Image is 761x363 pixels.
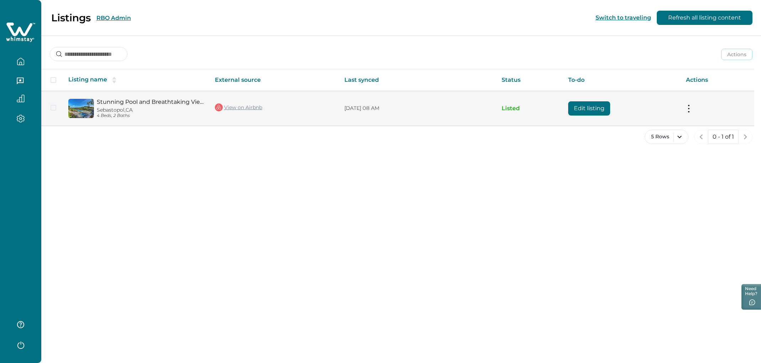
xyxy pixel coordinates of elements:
[596,14,651,21] button: Switch to traveling
[562,69,680,91] th: To-do
[63,69,209,91] th: Listing name
[713,133,734,140] p: 0 - 1 of 1
[502,105,557,112] p: Listed
[209,69,339,91] th: External source
[97,107,204,113] p: Sebastopol, CA
[568,101,610,116] button: Edit listing
[496,69,563,91] th: Status
[51,12,91,24] p: Listings
[339,69,496,91] th: Last synced
[680,69,754,91] th: Actions
[97,98,204,105] a: Stunning Pool and Breathtaking Views - Luxurious Sonoma Retreat
[645,130,688,144] button: 5 Rows
[344,105,490,112] p: [DATE] 08 AM
[694,130,708,144] button: previous page
[97,113,204,118] p: 4 Beds, 2 Baths
[657,11,752,25] button: Refresh all listing content
[215,103,262,112] a: View on Airbnb
[738,130,752,144] button: next page
[68,99,94,118] img: propertyImage_Stunning Pool and Breathtaking Views - Luxurious Sonoma Retreat
[721,49,752,60] button: Actions
[96,15,131,21] button: RBO Admin
[708,130,739,144] button: 0 - 1 of 1
[107,76,121,84] button: sorting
